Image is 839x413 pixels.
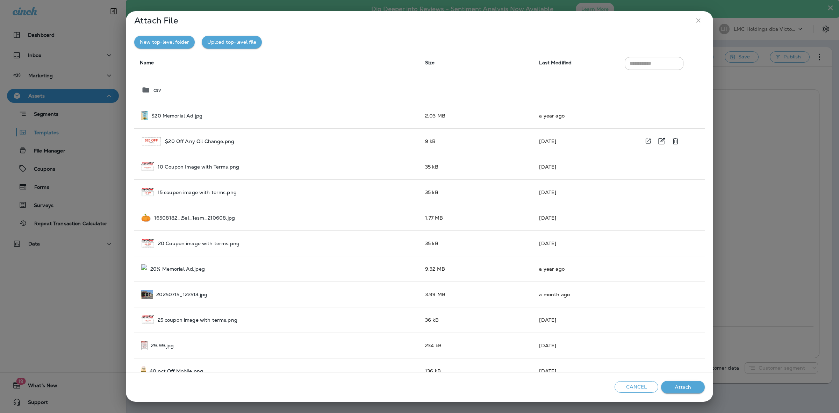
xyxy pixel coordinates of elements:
td: 36 kB [419,307,533,333]
td: [DATE] [533,307,619,333]
p: csv [153,87,161,93]
td: 35 kB [419,230,533,256]
td: a year ago [533,103,619,128]
button: Attach [661,381,705,394]
td: 9 kB [419,128,533,154]
td: a year ago [533,256,619,282]
p: 15 coupon image with terms.png [158,190,237,195]
div: Delete $20 Off Any Oil Change.png [668,134,682,148]
button: Cancel [615,381,658,393]
p: $20 Off Any Oil Change.png [165,138,234,144]
p: 16508182_l5el_1esm_210608.jpg [154,215,235,221]
p: 25 coupon image with terms.png [158,317,237,323]
p: 20 Coupon image with terms.png [158,241,239,246]
span: Last Modified [539,59,572,66]
td: 9.32 MB [419,256,533,282]
td: 234 kB [419,333,533,358]
p: Attach File [134,18,178,23]
button: Upload top-level file [202,36,262,49]
p: 20250715_122513.jpg [156,292,207,297]
img: 20%%20Memorial%20Ad.jpeg [141,264,147,273]
td: [DATE] [533,230,619,256]
span: Name [140,59,154,66]
td: 2.03 MB [419,103,533,128]
span: Size [425,59,435,66]
p: $20 Memorial Ad.jpg [151,113,202,119]
td: 1.77 MB [419,205,533,230]
div: View file in a new window [642,135,654,148]
img: 15%20coupon%20image%20with%20terms.png [141,188,154,197]
td: [DATE] [533,205,619,230]
td: [DATE] [533,333,619,358]
td: [DATE] [533,154,619,179]
td: 3.99 MB [419,282,533,307]
img: 20%20Coupon%20image%20with%20terms.png [141,239,155,248]
p: 10 Coupon Image with Terms.png [158,164,239,170]
div: Rename $20 Off Any Oil Change.png [654,134,668,148]
p: 20% Memorial Ad.jpeg [150,266,205,272]
td: 136 kB [419,358,533,384]
button: close [692,14,705,27]
p: 29.99.jpg [151,343,174,348]
p: 40 pct Off Mobile.png [150,368,203,374]
td: 35 kB [419,154,533,179]
img: $20%20Off%20Any%20Oil%20Change.png [141,137,162,145]
img: 25%20coupon%20image%20with%20terms.png [141,315,154,324]
img: 40%20pct%20Off%20Mobile.png [141,366,146,375]
img: 10%20Coupon%20Image%20with%20Terms.png [141,162,154,171]
td: a month ago [533,282,619,307]
img: $20%20Memorial%20Ad.jpg [141,111,148,120]
img: 29.99.jpg [141,341,148,350]
img: 20250715_122513.jpg [141,290,153,299]
img: 16508182_l5el_1esm_210608.jpg [141,213,151,222]
td: [DATE] [533,128,619,154]
td: 35 kB [419,179,533,205]
td: [DATE] [533,358,619,384]
button: New top-level folder [134,36,195,49]
td: [DATE] [533,179,619,205]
